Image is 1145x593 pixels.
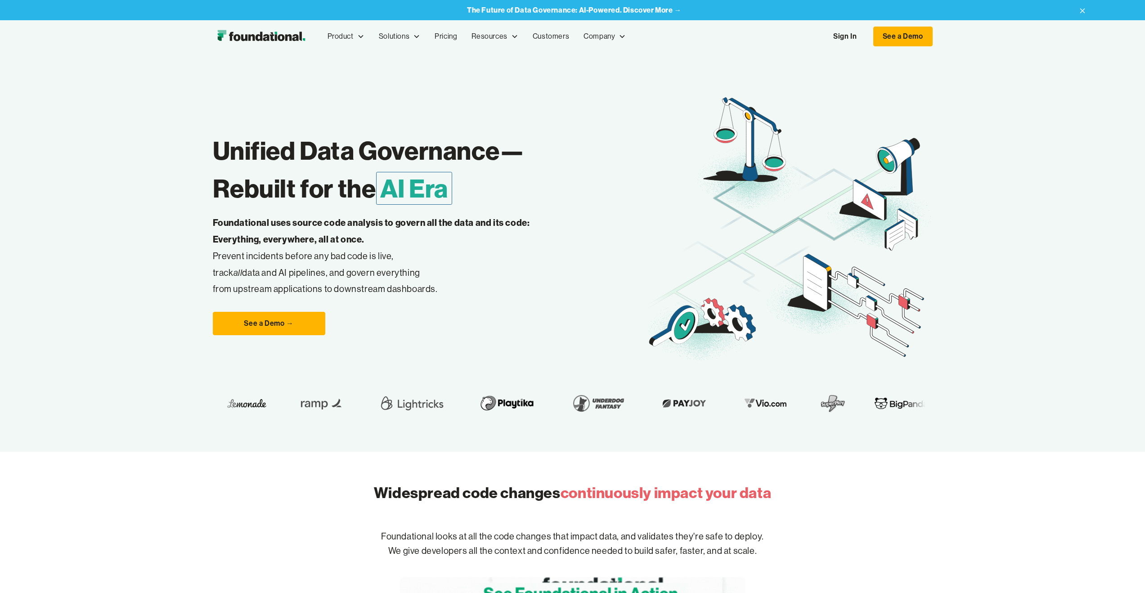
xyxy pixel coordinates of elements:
[427,22,464,51] a: Pricing
[213,312,325,335] a: See a Demo →
[653,396,706,410] img: Payjoy
[372,22,427,51] div: Solutions
[816,391,841,416] img: SuperPlay
[873,27,933,46] a: See a Demo
[328,31,354,42] div: Product
[467,6,682,14] a: The Future of Data Governance: AI-Powered. Discover More →
[376,172,453,205] span: AI Era
[379,31,409,42] div: Solutions
[373,391,441,416] img: Lightricks
[824,27,866,46] a: Sign In
[222,396,261,410] img: Lemonade
[320,22,372,51] div: Product
[870,396,923,410] img: BigPanda
[213,217,530,245] strong: Foundational uses source code analysis to govern all the data and its code: Everything, everywher...
[735,396,787,410] img: Vio.com
[467,5,682,14] strong: The Future of Data Governance: AI-Powered. Discover More →
[213,132,645,207] h1: Unified Data Governance— Rebuilt for the
[374,482,771,503] h2: Widespread code changes
[584,31,615,42] div: Company
[464,22,525,51] div: Resources
[290,391,344,416] img: Ramp
[983,489,1145,593] iframe: Chat Widget
[561,483,771,502] span: continuously impact your data
[576,22,633,51] div: Company
[471,31,507,42] div: Resources
[470,391,534,416] img: Playtika
[563,391,624,416] img: Underdog Fantasy
[213,215,558,297] p: Prevent incidents before any bad code is live, track data and AI pipelines, and govern everything...
[213,27,310,45] a: home
[285,515,861,573] p: Foundational looks at all the code changes that impact data, and validates they're safe to deploy...
[233,267,242,278] em: all
[525,22,576,51] a: Customers
[213,27,310,45] img: Foundational Logo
